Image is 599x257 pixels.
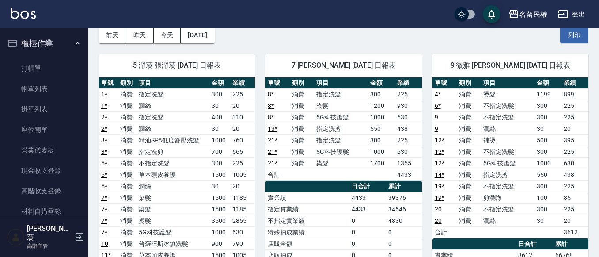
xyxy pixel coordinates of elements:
th: 類別 [290,77,314,89]
th: 單號 [265,77,290,89]
td: 4433 [395,169,422,180]
td: 2855 [230,215,255,226]
td: 225 [395,88,422,100]
span: 9 微雅 [PERSON_NAME] [DATE] 日報表 [443,61,578,70]
td: 630 [561,157,588,169]
td: 630 [395,146,422,157]
td: 燙髮 [136,215,209,226]
td: 20 [230,123,255,134]
th: 日合計 [349,181,387,192]
td: 消費 [457,157,481,169]
button: 名留民權 [505,5,551,23]
a: 打帳單 [4,58,85,79]
td: 5G科技護髮 [314,111,368,123]
td: 潤絲 [136,123,209,134]
td: 消費 [457,111,481,123]
td: 不指定洗髮 [481,146,535,157]
td: 染髮 [136,203,209,215]
td: 不指定洗髮 [481,180,535,192]
td: 消費 [118,238,137,249]
td: 1199 [535,88,561,100]
div: 名留民權 [519,9,547,20]
td: 消費 [118,203,137,215]
td: 225 [561,203,588,215]
td: 不指定洗髮 [136,157,209,169]
td: 染髮 [314,157,368,169]
th: 金額 [535,77,561,89]
td: 225 [561,146,588,157]
td: 潤絲 [481,215,535,226]
td: 消費 [457,203,481,215]
span: 5 瀞蓤 張瀞蓤 [DATE] 日報表 [110,61,244,70]
th: 累計 [386,181,421,192]
th: 金額 [209,77,230,89]
td: 3500 [209,215,230,226]
td: 消費 [118,226,137,238]
th: 項目 [481,77,535,89]
td: 指定洗髮 [314,88,368,100]
td: 225 [561,111,588,123]
td: 消費 [118,100,137,111]
td: 0 [386,226,421,238]
td: 1000 [368,111,395,123]
td: 染髮 [314,100,368,111]
td: 300 [535,111,561,123]
img: Person [7,228,25,246]
td: 店販金額 [265,238,349,249]
td: 消費 [118,146,137,157]
button: 登出 [554,6,588,23]
a: 20 [435,217,442,224]
td: 300 [535,146,561,157]
td: 消費 [457,100,481,111]
td: 消費 [118,169,137,180]
td: 消費 [290,134,314,146]
th: 項目 [136,77,209,89]
a: 帳單列表 [4,79,85,99]
th: 業績 [395,77,422,89]
td: 消費 [118,123,137,134]
td: 不指定洗髮 [481,111,535,123]
td: 指定洗髮 [314,134,368,146]
button: 今天 [154,27,181,43]
td: 20 [230,180,255,192]
td: 760 [230,134,255,146]
td: 400 [209,111,230,123]
td: 30 [535,123,561,134]
td: 染髮 [136,192,209,203]
th: 類別 [457,77,481,89]
td: 潤絲 [481,123,535,134]
span: 7 [PERSON_NAME] [DATE] 日報表 [276,61,411,70]
td: 438 [561,169,588,180]
td: 不指定實業績 [265,215,349,226]
th: 累計 [553,238,588,250]
td: 5G科技護髮 [314,146,368,157]
th: 單號 [432,77,457,89]
td: 30 [209,100,230,111]
td: 精油SPA低度舒壓洗髮 [136,134,209,146]
td: 消費 [290,111,314,123]
td: 消費 [118,134,137,146]
td: 草本頭皮養護 [136,169,209,180]
td: 1200 [368,100,395,111]
th: 業績 [230,77,255,89]
td: 899 [561,88,588,100]
td: 1005 [230,169,255,180]
td: 消費 [118,180,137,192]
td: 20 [561,215,588,226]
td: 34546 [386,203,421,215]
td: 消費 [118,157,137,169]
td: 指定實業績 [265,203,349,215]
td: 補燙 [481,134,535,146]
td: 4830 [386,215,421,226]
td: 39376 [386,192,421,203]
td: 395 [561,134,588,146]
td: 消費 [118,111,137,123]
td: 消費 [290,157,314,169]
td: 合計 [265,169,290,180]
td: 30 [209,123,230,134]
td: 225 [561,180,588,192]
td: 900 [209,238,230,249]
td: 不指定洗髮 [481,203,535,215]
button: 昨天 [126,27,154,43]
td: 0 [349,238,387,249]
